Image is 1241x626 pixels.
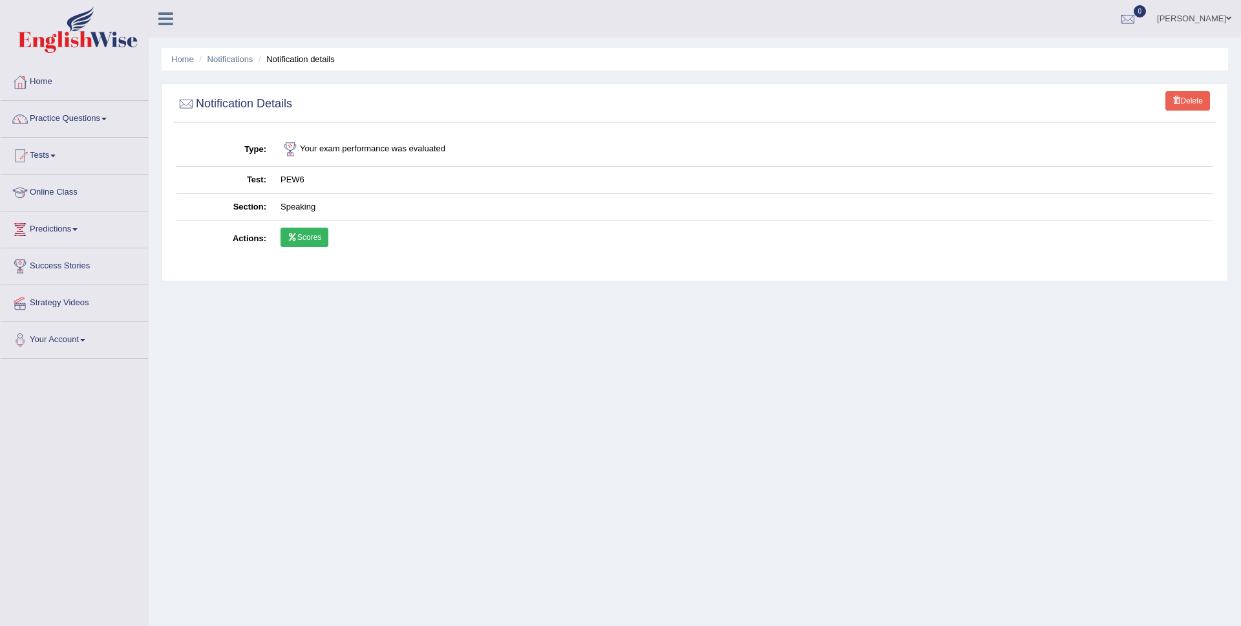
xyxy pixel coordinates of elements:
[1,322,148,354] a: Your Account
[1,285,148,318] a: Strategy Videos
[255,53,335,65] li: Notification details
[207,54,253,64] a: Notifications
[176,94,292,114] h2: Notification Details
[1,101,148,133] a: Practice Questions
[273,167,1213,194] td: PEW6
[281,228,328,247] a: Scores
[273,133,1213,167] td: Your exam performance was evaluated
[273,193,1213,221] td: Speaking
[176,133,273,167] th: Type
[1,211,148,244] a: Predictions
[1,248,148,281] a: Success Stories
[1165,91,1210,111] a: Delete
[1,64,148,96] a: Home
[1,138,148,170] a: Tests
[1134,5,1147,17] span: 0
[176,193,273,221] th: Section
[171,54,194,64] a: Home
[1,175,148,207] a: Online Class
[176,167,273,194] th: Test
[176,221,273,258] th: Actions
